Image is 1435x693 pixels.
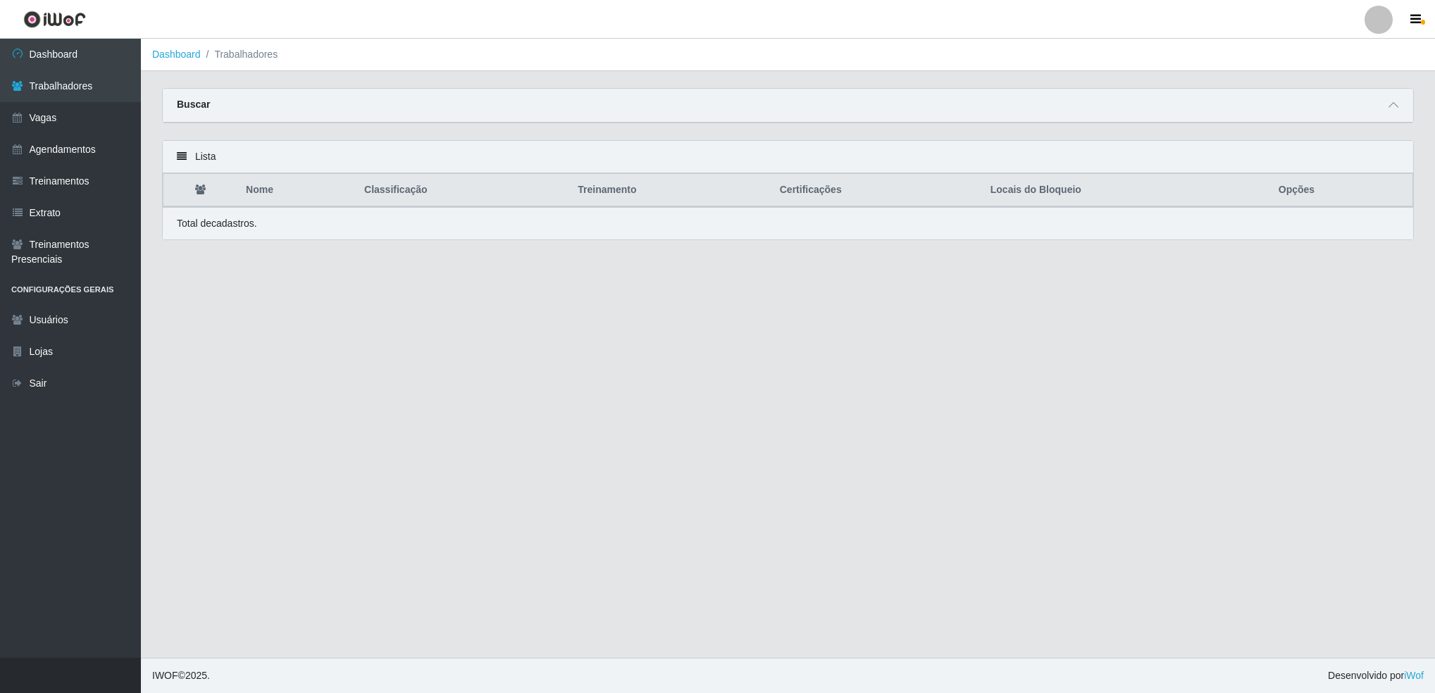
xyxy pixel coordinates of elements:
th: Opções [1270,174,1413,207]
div: Lista [163,141,1413,173]
strong: Buscar [177,99,210,110]
th: Certificações [771,174,982,207]
th: Nome [237,174,356,207]
th: Locais do Bloqueio [982,174,1270,207]
th: Classificação [356,174,569,207]
span: Desenvolvido por [1328,668,1424,683]
span: IWOF [152,670,178,681]
li: Trabalhadores [201,47,278,62]
img: CoreUI Logo [23,11,86,28]
span: © 2025 . [152,668,210,683]
th: Treinamento [569,174,771,207]
a: iWof [1404,670,1424,681]
nav: breadcrumb [141,39,1435,71]
a: Dashboard [152,49,201,60]
p: Total de cadastros. [177,216,257,231]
